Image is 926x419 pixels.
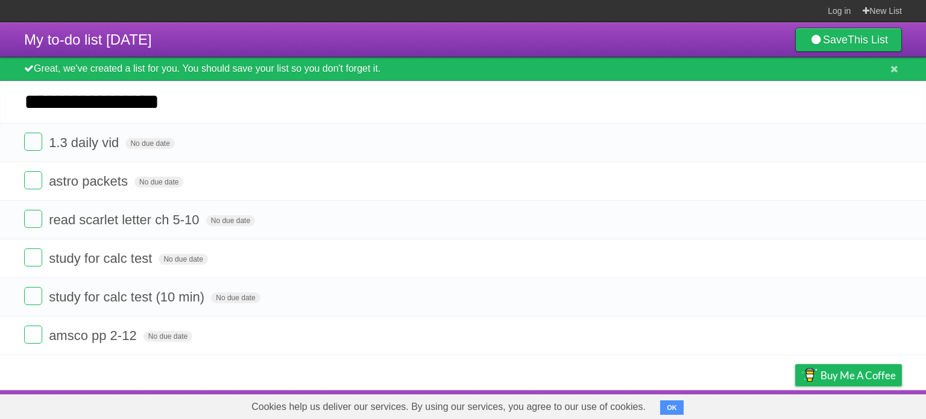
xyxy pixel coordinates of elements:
[24,287,42,305] label: Done
[848,34,888,46] b: This List
[206,215,255,226] span: No due date
[239,395,658,419] span: Cookies help us deliver our services. By using our services, you agree to our use of cookies.
[780,393,811,416] a: Privacy
[826,393,902,416] a: Suggest a feature
[820,365,896,386] span: Buy me a coffee
[24,31,152,48] span: My to-do list [DATE]
[795,28,902,52] a: SaveThis List
[801,365,817,385] img: Buy me a coffee
[24,248,42,266] label: Done
[49,251,155,266] span: study for calc test
[24,326,42,344] label: Done
[795,364,902,386] a: Buy me a coffee
[49,289,207,304] span: study for calc test (10 min)
[660,400,684,415] button: OK
[49,212,202,227] span: read scarlet letter ch 5-10
[739,393,765,416] a: Terms
[24,171,42,189] label: Done
[49,135,122,150] span: 1.3 daily vid
[211,292,260,303] span: No due date
[143,331,192,342] span: No due date
[49,328,140,343] span: amsco pp 2-12
[159,254,207,265] span: No due date
[24,210,42,228] label: Done
[134,177,183,187] span: No due date
[125,138,174,149] span: No due date
[675,393,723,416] a: Developers
[24,133,42,151] label: Done
[49,174,131,189] span: astro packets
[635,393,660,416] a: About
